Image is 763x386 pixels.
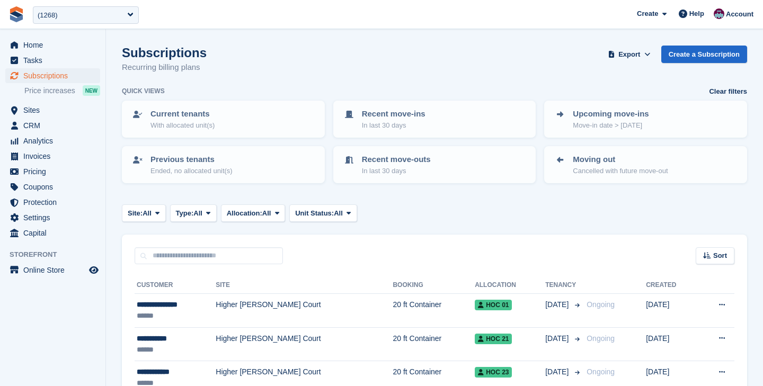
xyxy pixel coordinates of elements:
[646,327,697,361] td: [DATE]
[362,166,431,176] p: In last 30 days
[646,277,697,294] th: Created
[573,108,649,120] p: Upcoming move-ins
[587,334,615,343] span: Ongoing
[713,250,727,261] span: Sort
[10,249,105,260] span: Storefront
[545,277,582,294] th: Tenancy
[295,208,334,219] span: Unit Status:
[23,164,87,179] span: Pricing
[5,195,100,210] a: menu
[5,210,100,225] a: menu
[216,277,393,294] th: Site
[123,147,324,182] a: Previous tenants Ended, no allocated unit(s)
[24,86,75,96] span: Price increases
[689,8,704,19] span: Help
[661,46,747,63] a: Create a Subscription
[618,49,640,60] span: Export
[23,149,87,164] span: Invoices
[5,53,100,68] a: menu
[393,327,475,361] td: 20 ft Container
[587,367,615,376] span: Ongoing
[545,366,571,378] span: [DATE]
[216,327,393,361] td: Higher [PERSON_NAME] Court
[475,334,512,344] span: HOC 21
[5,263,100,277] a: menu
[150,120,215,131] p: With allocated unit(s)
[23,195,87,210] span: Protection
[573,154,668,166] p: Moving out
[545,147,746,182] a: Moving out Cancelled with future move-out
[123,102,324,137] a: Current tenants With allocated unit(s)
[573,166,668,176] p: Cancelled with future move-out
[5,226,100,240] a: menu
[150,108,215,120] p: Current tenants
[23,179,87,194] span: Coupons
[714,8,724,19] img: Brian Young
[5,179,100,194] a: menu
[475,277,545,294] th: Allocation
[5,118,100,133] a: menu
[38,10,58,21] div: (1268)
[289,204,357,222] button: Unit Status: All
[135,277,216,294] th: Customer
[475,300,512,310] span: HOC 01
[545,333,571,344] span: [DATE]
[227,208,262,219] span: Allocation:
[606,46,653,63] button: Export
[545,102,746,137] a: Upcoming move-ins Move-in date > [DATE]
[83,85,100,96] div: NEW
[23,210,87,225] span: Settings
[216,294,393,328] td: Higher [PERSON_NAME] Court
[150,166,233,176] p: Ended, no allocated unit(s)
[726,9,753,20] span: Account
[23,103,87,118] span: Sites
[8,6,24,22] img: stora-icon-8386f47178a22dfd0bd8f6a31ec36ba5ce8667c1dd55bd0f319d3a0aa187defe.svg
[221,204,286,222] button: Allocation: All
[5,164,100,179] a: menu
[646,294,697,328] td: [DATE]
[128,208,143,219] span: Site:
[170,204,217,222] button: Type: All
[5,68,100,83] a: menu
[193,208,202,219] span: All
[545,299,571,310] span: [DATE]
[475,367,512,378] span: HOC 23
[23,68,87,83] span: Subscriptions
[143,208,152,219] span: All
[23,118,87,133] span: CRM
[334,208,343,219] span: All
[362,120,425,131] p: In last 30 days
[334,147,535,182] a: Recent move-outs In last 30 days
[587,300,615,309] span: Ongoing
[393,277,475,294] th: Booking
[5,133,100,148] a: menu
[334,102,535,137] a: Recent move-ins In last 30 days
[709,86,747,97] a: Clear filters
[362,154,431,166] p: Recent move-outs
[23,38,87,52] span: Home
[24,85,100,96] a: Price increases NEW
[637,8,658,19] span: Create
[150,154,233,166] p: Previous tenants
[573,120,649,131] p: Move-in date > [DATE]
[393,294,475,328] td: 20 ft Container
[5,38,100,52] a: menu
[122,61,207,74] p: Recurring billing plans
[176,208,194,219] span: Type:
[87,264,100,276] a: Preview store
[5,103,100,118] a: menu
[23,263,87,277] span: Online Store
[5,149,100,164] a: menu
[23,226,87,240] span: Capital
[122,46,207,60] h1: Subscriptions
[262,208,271,219] span: All
[122,86,165,96] h6: Quick views
[122,204,166,222] button: Site: All
[23,133,87,148] span: Analytics
[362,108,425,120] p: Recent move-ins
[23,53,87,68] span: Tasks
